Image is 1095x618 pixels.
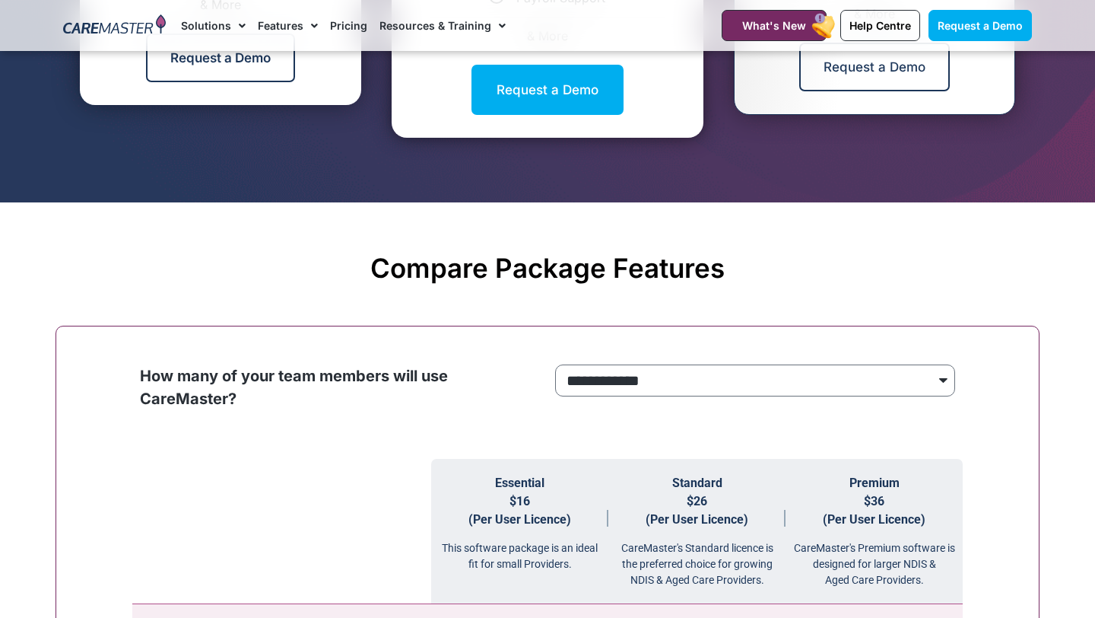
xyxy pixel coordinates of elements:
a: Request a Demo [471,65,624,115]
span: $26 (Per User Licence) [646,494,748,527]
a: Request a Demo [928,10,1032,41]
h2: Compare Package Features [63,252,1032,284]
th: Premium [786,459,963,604]
span: Request a Demo [938,19,1023,32]
a: Request a Demo [799,43,950,91]
th: Standard [608,459,786,604]
a: Help Centre [840,10,920,41]
span: What's New [742,19,806,32]
span: $16 (Per User Licence) [468,494,571,527]
span: Help Centre [849,19,911,32]
div: CareMaster's Standard licence is the preferred choice for growing NDIS & Aged Care Providers. [608,529,786,588]
div: CareMaster's Premium software is designed for larger NDIS & Aged Care Providers. [786,529,963,588]
th: Essential [431,459,608,604]
a: Request a Demo [146,33,295,82]
a: What's New [722,10,827,41]
div: This software package is an ideal fit for small Providers. [431,529,608,572]
span: $36 (Per User Licence) [823,494,925,527]
p: How many of your team members will use CareMaster? [140,365,540,410]
img: CareMaster Logo [63,14,166,37]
